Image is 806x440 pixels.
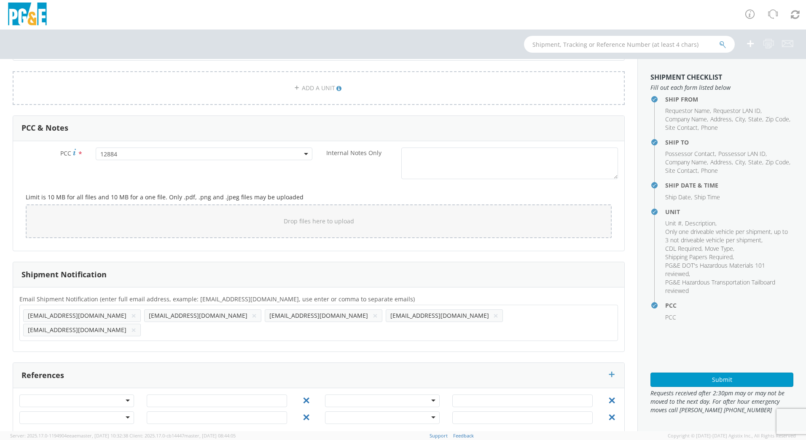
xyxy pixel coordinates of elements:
span: Internal Notes Only [326,149,382,157]
span: State [748,115,762,123]
span: 12884 [96,148,312,160]
span: PG&E Hazardous Transportation Tailboard reviewed [665,278,775,295]
span: master, [DATE] 08:44:05 [184,432,236,439]
li: , [766,158,790,166]
strong: Shipment Checklist [650,72,722,82]
li: , [665,115,708,123]
span: [EMAIL_ADDRESS][DOMAIN_NAME] [149,311,247,319]
li: , [665,253,734,261]
li: , [665,123,699,132]
span: [EMAIL_ADDRESS][DOMAIN_NAME] [390,311,489,319]
span: Move Type [705,244,733,252]
li: , [748,158,763,166]
button: × [131,311,136,321]
li: , [766,115,790,123]
img: pge-logo-06675f144f4cfa6a6814.png [6,3,48,27]
li: , [710,115,733,123]
li: , [685,219,717,228]
li: , [705,244,734,253]
h4: Ship From [665,96,793,102]
span: master, [DATE] 10:32:38 [77,432,128,439]
span: Zip Code [766,115,789,123]
span: Description [685,219,715,227]
span: Company Name [665,158,707,166]
button: Submit [650,373,793,387]
a: ADD A UNIT [13,71,625,105]
span: Phone [701,166,718,174]
h4: Ship Date & Time [665,182,793,188]
span: Ship Time [694,193,720,201]
h4: Unit [665,209,793,215]
li: , [665,244,703,253]
span: Server: 2025.17.0-1194904eeae [10,432,128,439]
h4: Ship To [665,139,793,145]
span: Drop files here to upload [284,217,354,225]
button: × [131,325,136,335]
span: Site Contact [665,123,698,131]
span: Address [710,115,732,123]
li: , [665,261,791,278]
button: × [493,311,498,321]
span: CDL Required [665,244,701,252]
li: , [718,150,767,158]
li: , [665,107,711,115]
span: City [735,115,745,123]
li: , [665,193,692,201]
span: Site Contact [665,166,698,174]
span: PCC [665,313,676,321]
h4: PCC [665,302,793,309]
h3: Shipment Notification [21,271,107,279]
span: Email Shipment Notification (enter full email address, example: jdoe01@agistix.com, use enter or ... [19,295,415,303]
span: Shipping Papers Required [665,253,733,261]
span: Requests received after 2:30pm may or may not be moved to the next day. For after hour emergency ... [650,389,793,414]
a: Support [430,432,448,439]
span: Ship Date [665,193,691,201]
span: PG&E DOT's Hazardous Materials 101 reviewed [665,261,765,278]
li: , [710,158,733,166]
h3: PCC & Notes [21,124,68,132]
span: [EMAIL_ADDRESS][DOMAIN_NAME] [28,311,126,319]
input: Shipment, Tracking or Reference Number (at least 4 chars) [524,36,735,53]
span: Phone [701,123,718,131]
span: Possessor LAN ID [718,150,766,158]
li: , [713,107,762,115]
span: PCC [60,149,71,157]
span: Only one driveable vehicle per shipment, up to 3 not driveable vehicle per shipment [665,228,788,244]
li: , [665,166,699,175]
h5: Limit is 10 MB for all files and 10 MB for a one file. Only .pdf, .png and .jpeg files may be upl... [26,194,612,200]
span: Zip Code [766,158,789,166]
li: , [665,158,708,166]
span: [EMAIL_ADDRESS][DOMAIN_NAME] [269,311,368,319]
span: Company Name [665,115,707,123]
li: , [735,115,746,123]
li: , [665,150,716,158]
li: , [735,158,746,166]
li: , [748,115,763,123]
span: [EMAIL_ADDRESS][DOMAIN_NAME] [28,326,126,334]
li: , [665,228,791,244]
span: Unit # [665,219,682,227]
span: City [735,158,745,166]
button: × [252,311,257,321]
span: Possessor Contact [665,150,715,158]
span: Requestor Name [665,107,710,115]
a: Feedback [453,432,474,439]
span: Address [710,158,732,166]
span: State [748,158,762,166]
span: 12884 [100,150,308,158]
span: Requestor LAN ID [713,107,760,115]
span: Copyright © [DATE]-[DATE] Agistix Inc., All Rights Reserved [668,432,796,439]
h3: References [21,371,64,380]
button: × [373,311,378,321]
span: Client: 2025.17.0-cb14447 [129,432,236,439]
li: , [665,219,683,228]
span: Fill out each form listed below [650,83,793,92]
